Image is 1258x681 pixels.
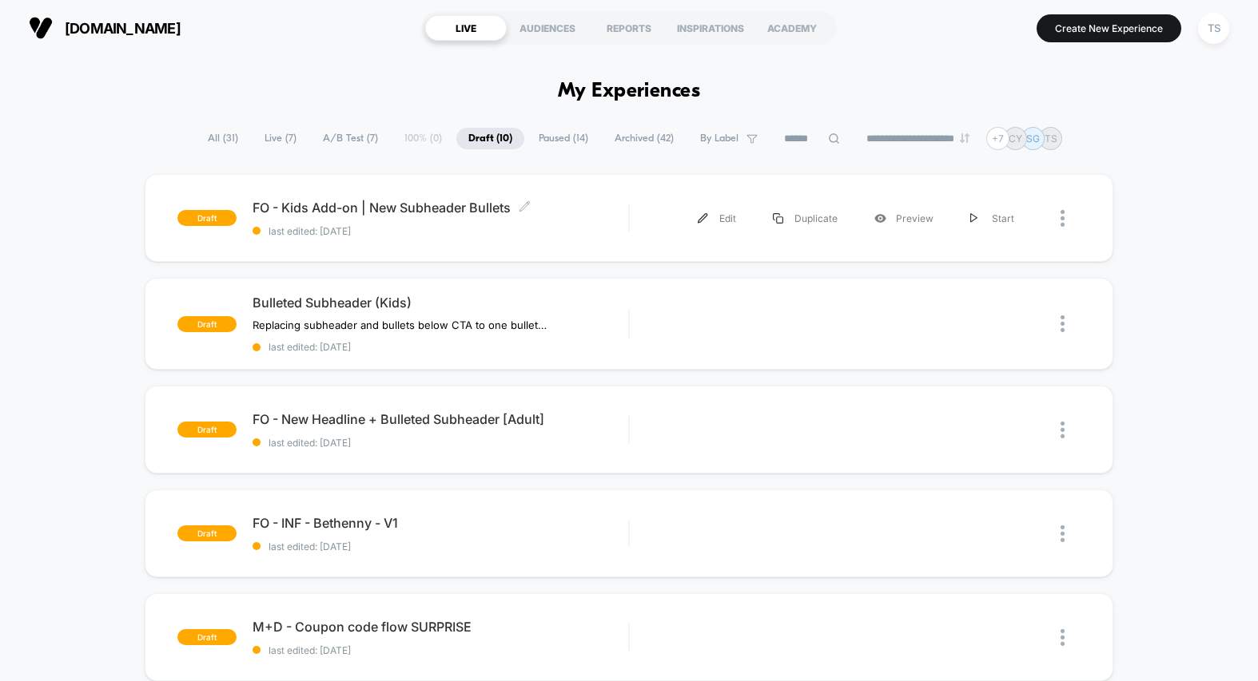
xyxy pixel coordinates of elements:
span: Live ( 7 ) [253,128,309,149]
h1: My Experiences [558,80,701,103]
button: Create New Experience [1037,14,1181,42]
div: REPORTS [588,15,670,41]
img: close [1061,525,1065,542]
img: close [1061,629,1065,646]
span: Archived ( 42 ) [603,128,686,149]
div: INSPIRATIONS [670,15,751,41]
div: AUDIENCES [507,15,588,41]
span: Replacing subheader and bullets below CTA to one bulleted subheader21 essential vitamins from 100... [253,319,549,331]
img: menu [773,213,783,224]
div: Edit [679,200,754,236]
img: Visually logo [29,16,53,40]
div: Duplicate [754,200,856,236]
div: LIVE [425,15,507,41]
span: draft [177,629,237,645]
span: last edited: [DATE] [253,540,628,552]
img: close [1061,210,1065,227]
img: menu [970,213,978,224]
span: By Label [700,133,738,145]
span: last edited: [DATE] [253,225,628,237]
span: draft [177,210,237,226]
img: menu [698,213,708,224]
span: Bulleted Subheader (Kids) [253,295,628,311]
span: Draft ( 10 ) [456,128,524,149]
span: FO - Kids Add-on | New Subheader Bullets [253,200,628,216]
div: Preview [856,200,952,236]
img: close [1061,315,1065,332]
span: A/B Test ( 7 ) [311,128,390,149]
span: draft [177,316,237,332]
img: close [1061,422,1065,438]
span: Paused ( 14 ) [527,128,600,149]
span: draft [177,422,237,438]
span: last edited: [DATE] [253,644,628,656]
span: FO - New Headline + Bulleted Subheader [Adult] [253,411,628,427]
span: [DOMAIN_NAME] [65,20,181,37]
div: + 7 [986,127,1009,150]
img: end [960,133,969,143]
p: SG [1026,133,1040,145]
p: TS [1045,133,1057,145]
div: TS [1198,13,1229,44]
span: All ( 31 ) [196,128,250,149]
span: last edited: [DATE] [253,437,628,449]
p: CY [1009,133,1022,145]
div: Start [952,200,1033,236]
span: FO - INF - Bethenny - V1 [253,515,628,531]
span: draft [177,525,237,541]
button: [DOMAIN_NAME] [24,15,185,41]
div: ACADEMY [751,15,833,41]
span: M+D - Coupon code flow SURPRISE [253,619,628,635]
button: TS [1193,12,1234,45]
span: last edited: [DATE] [253,341,628,353]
